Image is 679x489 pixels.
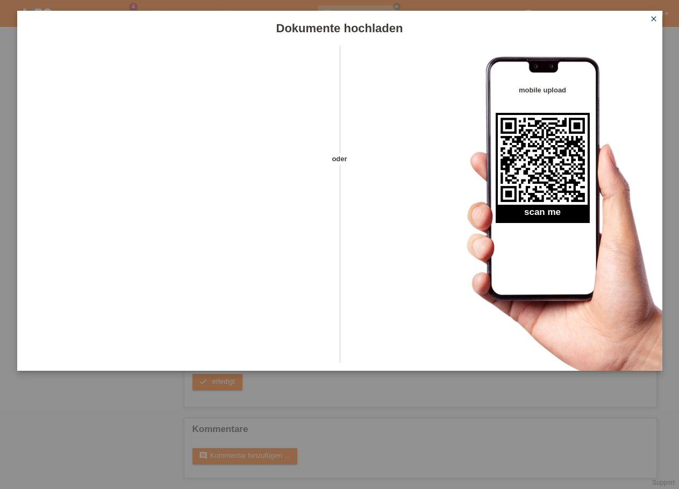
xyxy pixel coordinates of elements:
[33,73,321,341] iframe: Upload
[496,86,590,94] h4: mobile upload
[17,21,662,35] h1: Dokumente hochladen
[647,13,661,26] a: close
[321,153,359,164] span: oder
[496,207,590,223] h2: scan me
[649,15,658,23] i: close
